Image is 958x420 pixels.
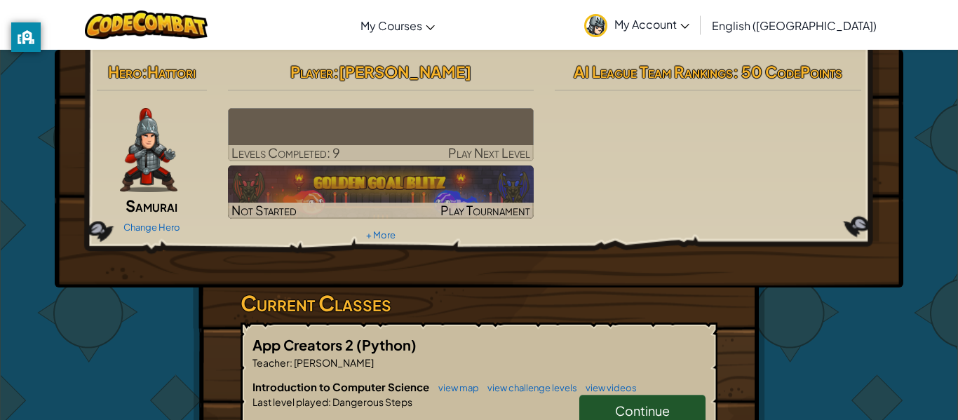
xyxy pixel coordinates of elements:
span: Introduction to Computer Science [252,380,431,393]
span: English ([GEOGRAPHIC_DATA]) [712,18,877,33]
span: [PERSON_NAME] [292,356,374,369]
span: My Courses [360,18,422,33]
button: privacy banner [11,22,41,52]
img: samurai.pose.png [120,108,177,192]
span: [PERSON_NAME] [339,62,471,81]
span: : [333,62,339,81]
span: Teacher [252,356,290,369]
span: AI League Team Rankings [574,62,733,81]
span: : [328,395,331,408]
span: : [290,356,292,369]
span: Continue [615,402,670,419]
a: view videos [579,382,637,393]
span: Dangerous Steps [331,395,412,408]
a: My Courses [353,6,442,44]
a: Not StartedPlay Tournament [228,165,534,219]
img: CodeCombat logo [85,11,208,39]
a: view challenge levels [480,382,577,393]
span: App Creators 2 [252,336,356,353]
a: Play Next Level [228,108,534,161]
span: Hattori [147,62,196,81]
span: Levels Completed: 9 [231,144,340,161]
img: Golden Goal [228,165,534,219]
span: Hero [108,62,142,81]
span: Samurai [126,196,177,215]
span: : [142,62,147,81]
span: : 50 CodePoints [733,62,842,81]
span: Last level played [252,395,328,408]
a: My Account [577,3,696,47]
img: avatar [584,14,607,37]
a: + More [366,229,396,241]
h3: Current Classes [241,287,717,319]
a: English ([GEOGRAPHIC_DATA]) [705,6,884,44]
span: Play Next Level [448,144,530,161]
span: Play Tournament [440,202,530,218]
span: My Account [614,17,689,32]
span: Not Started [231,202,297,218]
span: Player [290,62,333,81]
span: (Python) [356,336,417,353]
a: Change Hero [123,222,180,233]
a: view map [431,382,479,393]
